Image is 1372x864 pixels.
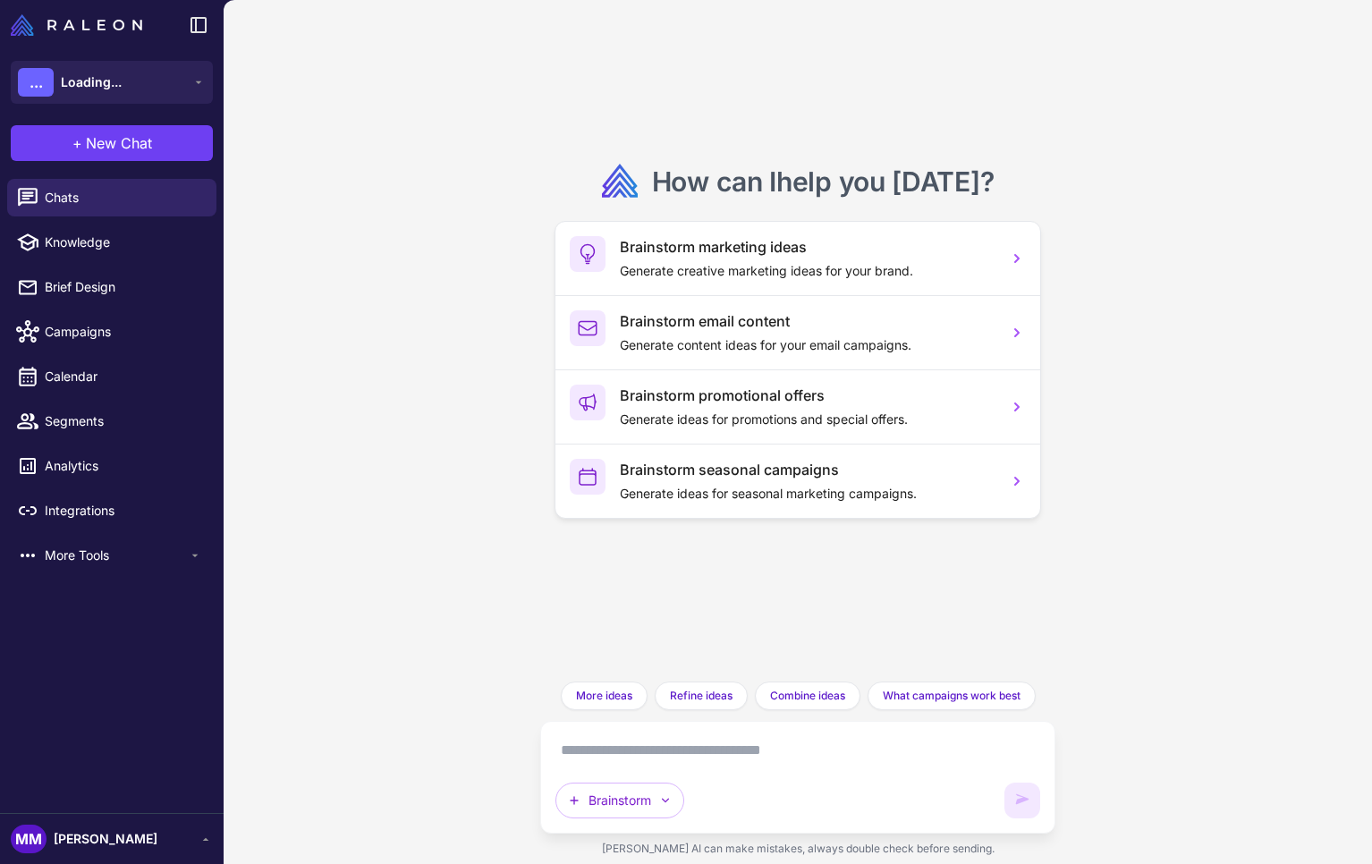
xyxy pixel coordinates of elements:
[620,484,993,504] p: Generate ideas for seasonal marketing campaigns.
[7,268,216,306] a: Brief Design
[45,546,188,565] span: More Tools
[7,447,216,485] a: Analytics
[18,68,54,97] div: ...
[868,682,1036,710] button: What campaigns work best
[45,367,202,386] span: Calendar
[45,456,202,476] span: Analytics
[72,132,82,154] span: +
[45,188,202,208] span: Chats
[54,829,157,849] span: [PERSON_NAME]
[45,277,202,297] span: Brief Design
[620,410,993,429] p: Generate ideas for promotions and special offers.
[11,14,149,36] a: Raleon Logo
[755,682,860,710] button: Combine ideas
[555,783,684,818] button: Brainstorm
[883,688,1021,704] span: What campaigns work best
[620,385,993,406] h3: Brainstorm promotional offers
[45,501,202,521] span: Integrations
[45,322,202,342] span: Campaigns
[7,313,216,351] a: Campaigns
[655,682,748,710] button: Refine ideas
[61,72,122,92] span: Loading...
[45,233,202,252] span: Knowledge
[7,358,216,395] a: Calendar
[7,492,216,529] a: Integrations
[770,688,845,704] span: Combine ideas
[11,125,213,161] button: +New Chat
[620,236,993,258] h3: Brainstorm marketing ideas
[7,402,216,440] a: Segments
[620,459,993,480] h3: Brainstorm seasonal campaigns
[620,310,993,332] h3: Brainstorm email content
[7,179,216,216] a: Chats
[540,834,1054,864] div: [PERSON_NAME] AI can make mistakes, always double check before sending.
[776,165,980,198] span: help you [DATE]
[7,224,216,261] a: Knowledge
[670,688,733,704] span: Refine ideas
[620,261,993,281] p: Generate creative marketing ideas for your brand.
[576,688,632,704] span: More ideas
[652,164,995,199] h2: How can I ?
[620,335,993,355] p: Generate content ideas for your email campaigns.
[561,682,648,710] button: More ideas
[86,132,152,154] span: New Chat
[11,61,213,104] button: ...Loading...
[11,14,142,36] img: Raleon Logo
[11,825,47,853] div: MM
[45,411,202,431] span: Segments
